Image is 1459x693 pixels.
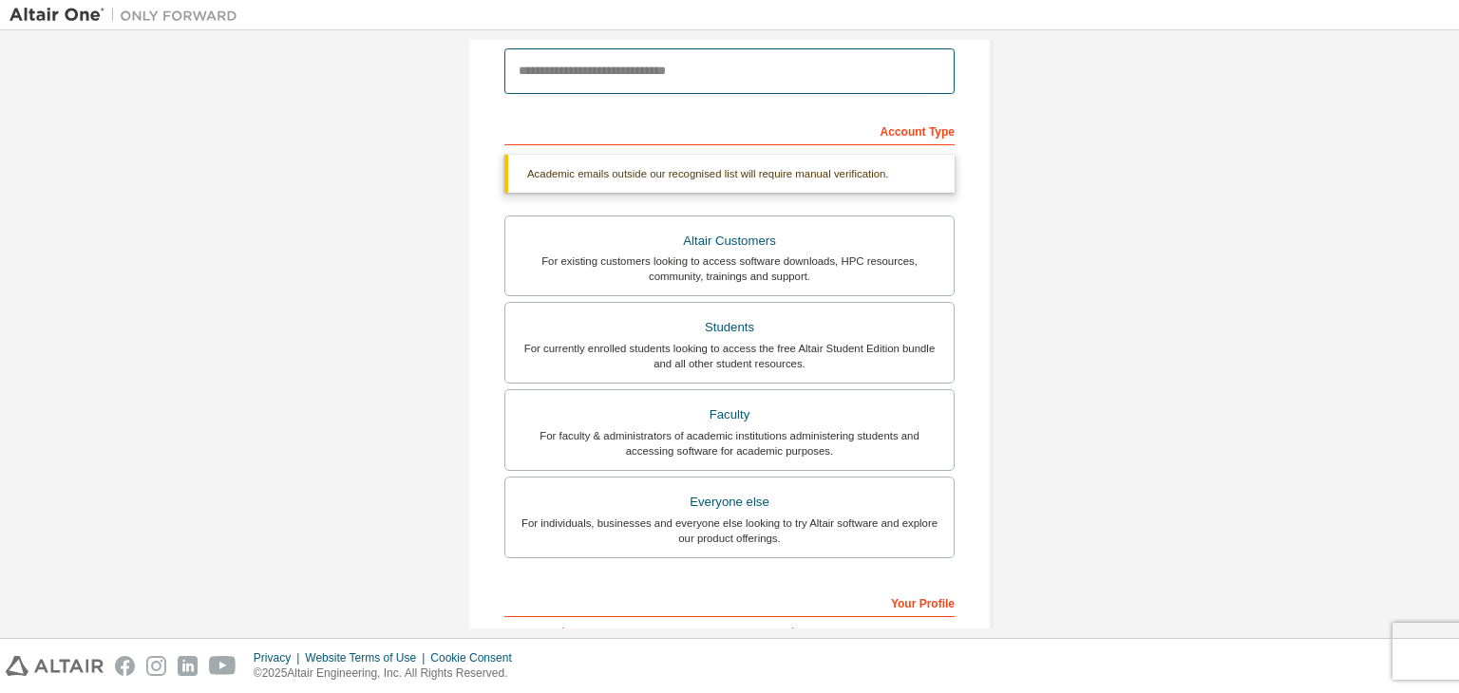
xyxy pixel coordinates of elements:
[115,656,135,676] img: facebook.svg
[517,228,942,254] div: Altair Customers
[254,665,523,682] p: © 2025 Altair Engineering, Inc. All Rights Reserved.
[517,428,942,459] div: For faculty & administrators of academic institutions administering students and accessing softwa...
[146,656,166,676] img: instagram.svg
[430,650,522,665] div: Cookie Consent
[735,627,955,642] label: Last Name
[254,650,305,665] div: Privacy
[305,650,430,665] div: Website Terms of Use
[517,341,942,371] div: For currently enrolled students looking to access the free Altair Student Edition bundle and all ...
[209,656,237,676] img: youtube.svg
[517,489,942,515] div: Everyone else
[6,656,104,676] img: altair_logo.svg
[504,627,724,642] label: First Name
[517,314,942,341] div: Students
[504,115,955,145] div: Account Type
[504,155,955,193] div: Academic emails outside our recognised list will require manual verification.
[517,402,942,428] div: Faculty
[517,253,942,284] div: For existing customers looking to access software downloads, HPC resources, community, trainings ...
[178,656,198,676] img: linkedin.svg
[9,6,247,25] img: Altair One
[517,515,942,546] div: For individuals, businesses and everyone else looking to try Altair software and explore our prod...
[504,587,955,617] div: Your Profile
